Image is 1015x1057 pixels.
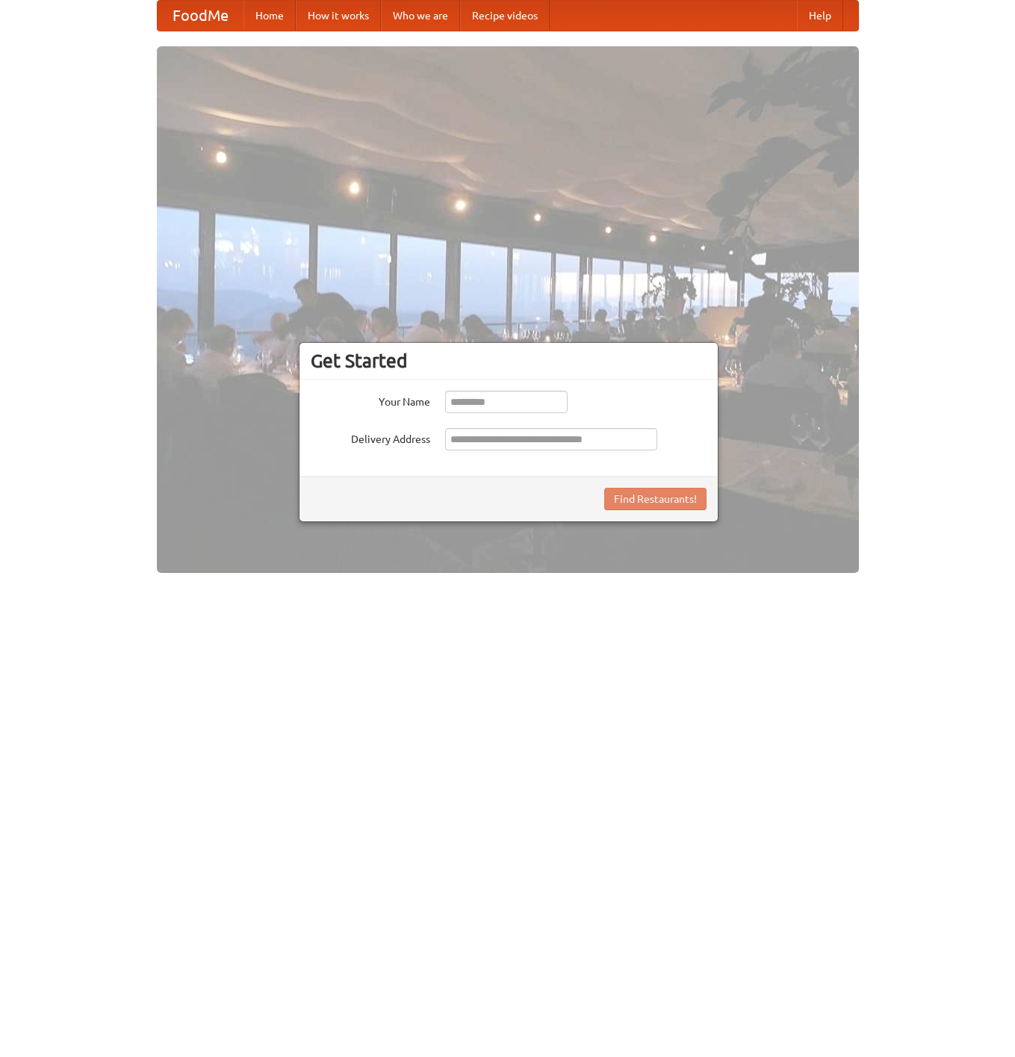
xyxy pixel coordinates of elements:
[797,1,843,31] a: Help
[381,1,460,31] a: Who we are
[243,1,296,31] a: Home
[296,1,381,31] a: How it works
[604,488,707,510] button: Find Restaurants!
[311,391,430,409] label: Your Name
[460,1,550,31] a: Recipe videos
[311,350,707,372] h3: Get Started
[158,1,243,31] a: FoodMe
[311,428,430,447] label: Delivery Address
